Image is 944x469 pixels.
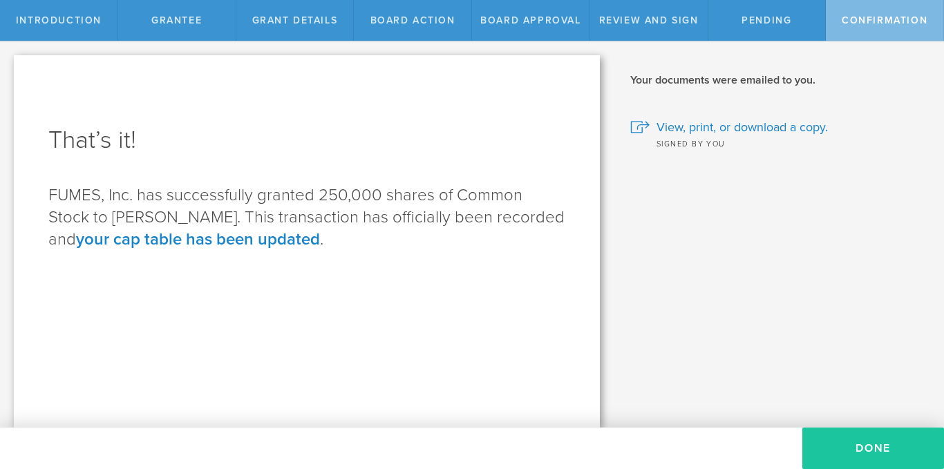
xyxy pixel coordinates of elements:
[16,15,102,26] span: Introduction
[657,118,828,136] span: View, print, or download a copy.
[875,361,944,428] iframe: Chat Widget
[48,124,565,157] h1: That’s it!
[151,15,202,26] span: Grantee
[480,15,580,26] span: Board Approval
[842,15,927,26] span: Confirmation
[48,184,565,251] p: FUMES, Inc. has successfully granted 250,000 shares of Common Stock to [PERSON_NAME]. This transa...
[599,15,699,26] span: Review and Sign
[370,15,455,26] span: Board Action
[802,428,944,469] button: Done
[630,136,923,150] div: Signed by you
[630,73,923,88] h2: Your documents were emailed to you.
[742,15,791,26] span: Pending
[252,15,338,26] span: Grant Details
[76,229,320,249] a: your cap table has been updated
